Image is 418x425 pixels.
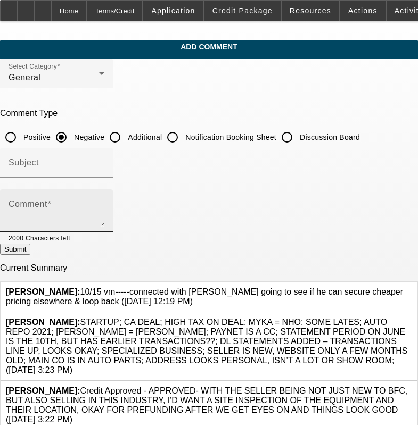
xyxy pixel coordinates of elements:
span: Credit Approved - APPROVED- WITH THE SELLER BEING NOT JUST NEW TO BFC, BUT ALSO SELLING IN THIS I... [6,386,407,424]
button: Credit Package [204,1,281,21]
b: [PERSON_NAME]: [6,287,80,296]
span: Actions [348,6,378,15]
span: Add Comment [8,43,410,51]
mat-hint: 2000 Characters left [9,232,70,244]
button: Resources [282,1,339,21]
b: [PERSON_NAME]: [6,386,80,395]
span: Application [151,6,195,15]
span: STARTUP; CA DEAL; HIGH TAX ON DEAL; MYKA = NHO; SOME LATES; AUTO REPO 2021; [PERSON_NAME] = [PERS... [6,318,407,374]
b: [PERSON_NAME]: [6,318,80,327]
button: Application [143,1,203,21]
button: Actions [340,1,386,21]
label: Notification Booking Sheet [183,132,276,143]
span: General [9,73,40,82]
label: Discussion Board [298,132,360,143]
mat-label: Select Category [9,63,57,70]
label: Additional [126,132,162,143]
label: Positive [21,132,51,143]
span: 10/15 vm-----connected with [PERSON_NAME] going to see if he can secure cheaper pricing elsewhere... [6,287,403,306]
label: Negative [72,132,104,143]
mat-label: Subject [9,158,39,167]
span: Resources [290,6,331,15]
mat-label: Comment [9,199,47,209]
span: Credit Package [212,6,273,15]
